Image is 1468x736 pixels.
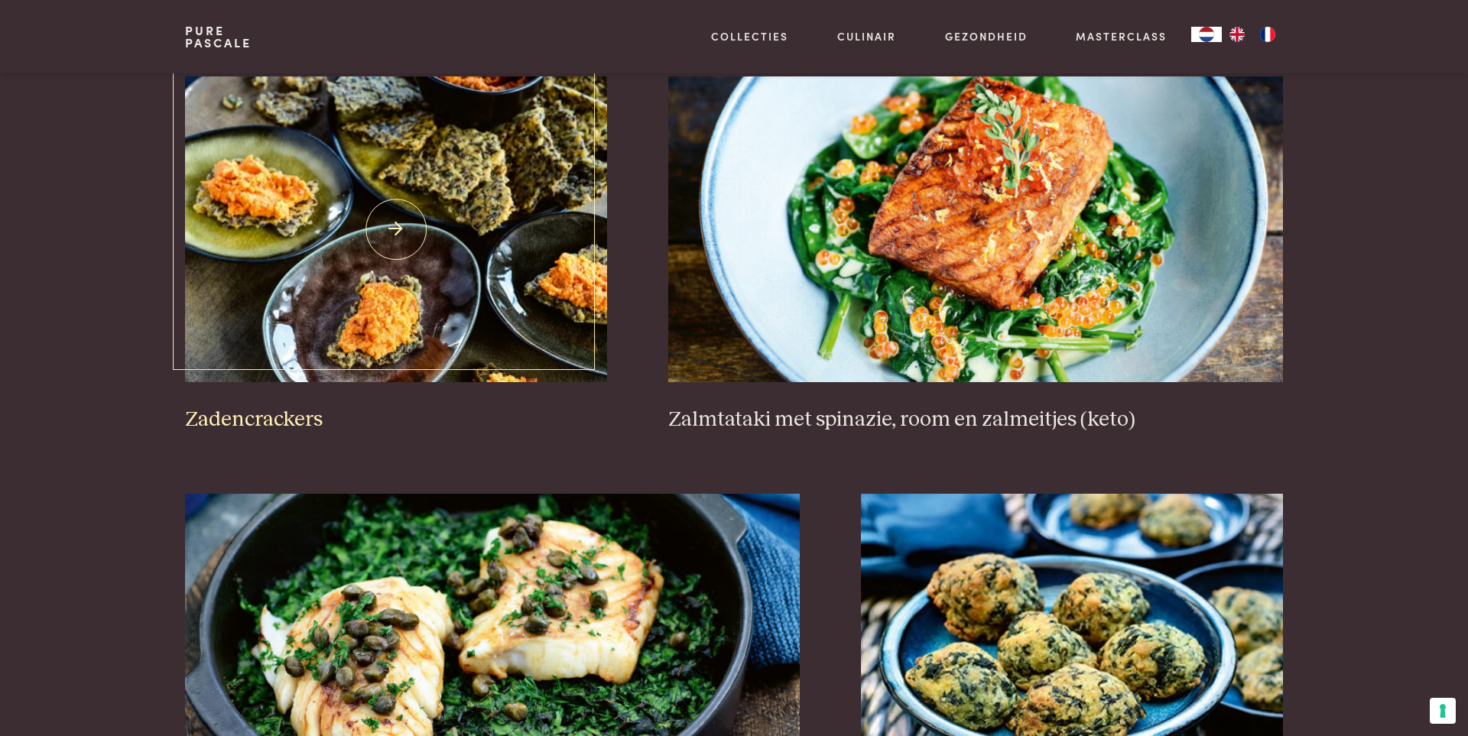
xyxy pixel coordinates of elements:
[668,76,1284,382] img: Zalmtataki met spinazie, room en zalmeitjes (keto)
[185,76,607,382] img: Zadencrackers
[185,76,607,433] a: Zadencrackers Zadencrackers
[668,407,1284,433] h3: Zalmtataki met spinazie, room en zalmeitjes (keto)
[1191,27,1222,42] a: NL
[1222,27,1283,42] ul: Language list
[668,76,1284,433] a: Zalmtataki met spinazie, room en zalmeitjes (keto) Zalmtataki met spinazie, room en zalmeitjes (k...
[711,28,788,44] a: Collecties
[1222,27,1252,42] a: EN
[1252,27,1283,42] a: FR
[837,28,896,44] a: Culinair
[185,24,252,49] a: PurePascale
[1430,698,1456,724] button: Uw voorkeuren voor toestemming voor trackingtechnologieën
[945,28,1028,44] a: Gezondheid
[1191,27,1222,42] div: Language
[185,407,607,433] h3: Zadencrackers
[1076,28,1167,44] a: Masterclass
[1191,27,1283,42] aside: Language selected: Nederlands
